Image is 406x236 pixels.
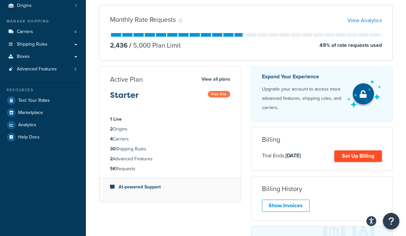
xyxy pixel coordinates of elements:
[110,91,139,105] h3: Starter
[110,145,230,153] li: Shipping Rules
[110,41,128,50] p: 2,436
[18,98,50,103] span: Test Your Rates
[5,63,81,75] li: Advanced Features
[110,136,113,142] strong: 4
[262,185,302,192] h3: Billing History
[262,200,310,212] a: Show Invoices
[110,155,230,163] li: Advanced Features
[262,85,342,112] p: Upgrade your account to access more advanced features, shipping rules, and carriers.
[5,63,81,75] a: Advanced Features 2
[5,26,81,38] a: Carriers 4
[5,19,81,24] div: Manage Shipping
[5,107,81,119] a: Marketplace
[5,38,81,51] a: Shipping Rules
[110,165,116,172] strong: 5K
[74,66,77,72] span: 2
[383,213,399,229] button: Open Resource Center
[110,136,230,143] li: Carriers
[110,16,176,23] h3: Monthly Rate Requests
[5,51,81,63] a: Boxes
[74,29,77,35] span: 4
[110,126,230,133] li: Origins
[285,152,301,159] strong: [DATE]
[128,41,181,50] p: 5,000 Plan Limit
[17,54,30,59] span: Boxes
[5,131,81,143] a: Help Docs
[110,165,230,173] li: Requests
[5,95,81,106] a: Test Your Rates
[18,135,40,140] span: Help Docs
[17,66,57,72] span: Advanced Features
[75,3,77,9] span: 1
[5,26,81,38] li: Carriers
[262,151,301,160] p: Trial Ends:
[110,183,230,191] li: AI-powered Support
[262,72,342,81] p: Expand Your Experience
[18,122,36,128] span: Analytics
[251,66,393,122] a: Expand Your Experience Upgrade your account to access more advanced features, shipping rules, and...
[18,110,43,116] span: Marketplace
[110,116,122,123] strong: 1 Live
[129,40,131,50] span: /
[17,29,33,35] span: Carriers
[348,17,382,24] a: View Analytics
[110,126,113,133] strong: 2
[5,87,81,93] div: Resources
[208,91,230,98] span: Free Trial
[110,76,143,83] h3: Active Plan
[110,155,113,162] strong: 2
[17,3,32,9] span: Origins
[110,145,116,152] strong: 30
[202,75,230,84] a: View all plans
[262,136,280,143] h3: Billing
[319,41,382,50] p: 49 % of rate requests used
[5,119,81,131] a: Analytics
[334,150,382,162] a: Set Up Billing
[17,42,48,47] span: Shipping Rules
